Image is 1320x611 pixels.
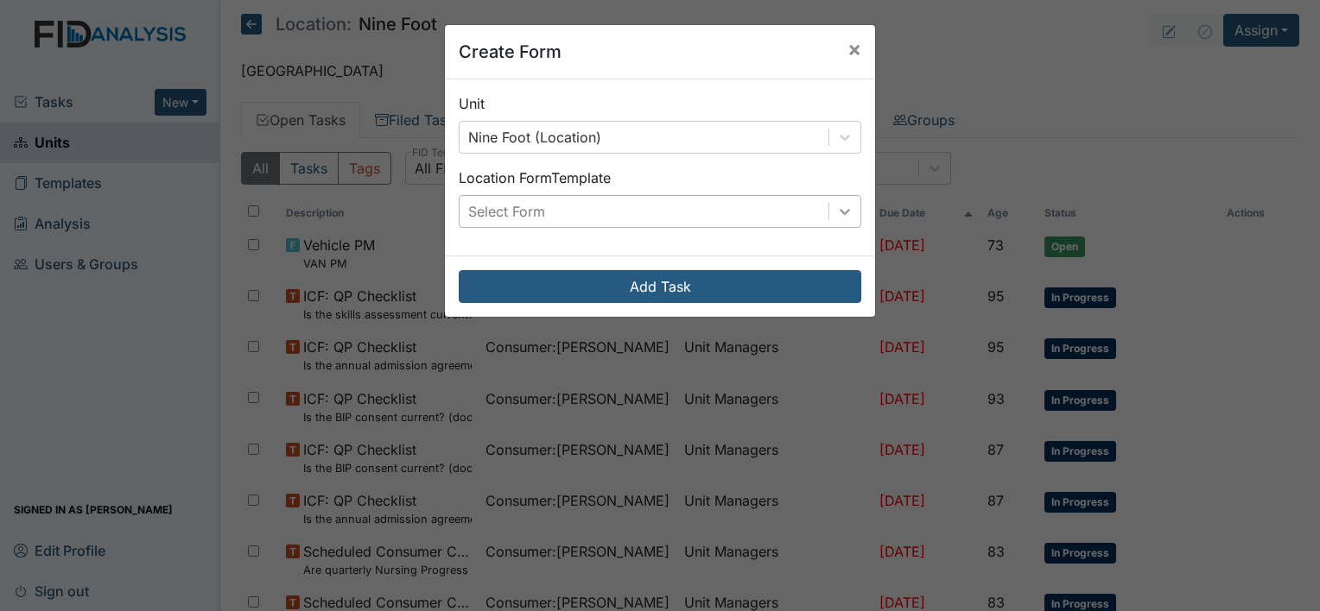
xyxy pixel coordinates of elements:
[468,201,545,222] div: Select Form
[459,93,485,114] label: Unit
[459,39,562,65] h5: Create Form
[459,167,611,188] label: Location Form Template
[834,25,875,73] button: Close
[847,36,861,61] span: ×
[468,127,601,148] div: Nine Foot (Location)
[459,270,861,303] button: Add Task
